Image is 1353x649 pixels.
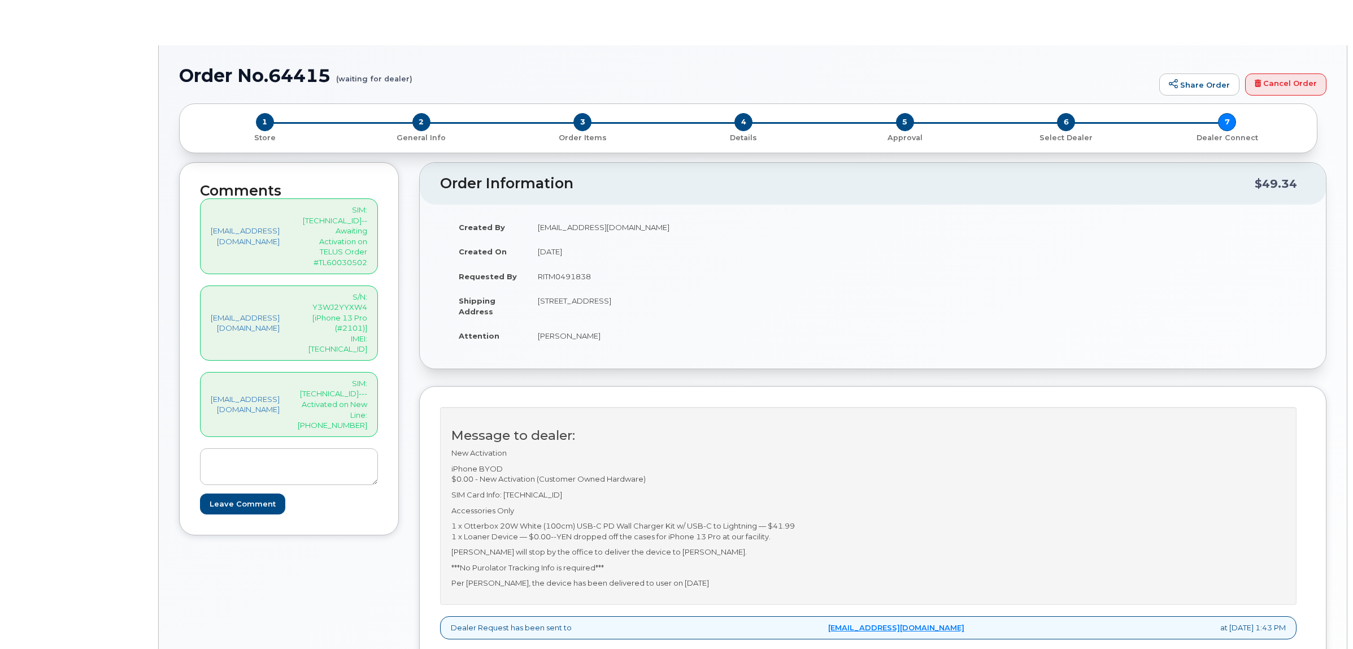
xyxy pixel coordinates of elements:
h1: Order No.64415 [179,66,1154,85]
strong: Shipping Address [459,296,495,316]
p: S/N: Y3WJ2YYXW4 [iPhone 13 Pro (#2101)] IMEI: [TECHNICAL_ID] [298,292,367,354]
span: 1 [256,113,274,131]
td: [STREET_ADDRESS] [528,288,864,323]
span: 4 [734,113,752,131]
p: Details [668,133,820,143]
a: 6 Select Dealer [985,131,1146,143]
p: New Activation [451,448,1285,458]
a: 5 Approval [824,131,985,143]
span: 2 [412,113,430,131]
p: Store [193,133,336,143]
a: 4 Details [663,131,824,143]
td: [DATE] [528,239,864,264]
p: iPhone BYOD $0.00 - New Activation (Customer Owned Hardware) [451,464,1285,484]
td: RITM0491838 [528,264,864,289]
p: Order Items [507,133,659,143]
a: [EMAIL_ADDRESS][DOMAIN_NAME] [211,394,280,415]
p: Select Dealer [990,133,1142,143]
p: Accessories Only [451,505,1285,516]
p: SIM: [TECHNICAL_ID]---Activated on New Line: [PHONE_NUMBER] [298,378,367,431]
td: [EMAIL_ADDRESS][DOMAIN_NAME] [528,215,864,240]
input: Leave Comment [200,494,285,514]
p: Per [PERSON_NAME], the device has been delivered to user on [DATE] [451,578,1285,589]
h3: Message to dealer: [451,429,1285,443]
strong: Created By [459,223,505,232]
p: 1 x Otterbox 20W White (100cm) USB-C PD Wall Charger Kit w/ USB-C to Lightning — $41.99 1 x Loane... [451,521,1285,542]
h2: Comments [200,183,378,199]
span: 3 [573,113,591,131]
small: (waiting for dealer) [336,66,412,83]
a: [EMAIL_ADDRESS][DOMAIN_NAME] [828,622,964,633]
p: [PERSON_NAME] will stop by the office to deliver the device to [PERSON_NAME]. [451,547,1285,557]
p: SIM Card Info: [TECHNICAL_ID] [451,490,1285,500]
a: [EMAIL_ADDRESS][DOMAIN_NAME] [211,313,280,334]
span: 6 [1057,113,1075,131]
a: Share Order [1159,73,1239,96]
h2: Order Information [440,176,1255,192]
div: Dealer Request has been sent to at [DATE] 1:43 PM [440,616,1297,639]
a: 2 General Info [341,131,502,143]
a: 1 Store [189,131,341,143]
span: 5 [896,113,914,131]
a: [EMAIL_ADDRESS][DOMAIN_NAME] [211,226,280,246]
div: $49.34 [1255,173,1297,194]
p: Approval [829,133,981,143]
strong: Requested By [459,272,517,281]
strong: Attention [459,331,499,340]
td: [PERSON_NAME] [528,323,864,348]
a: Cancel Order [1245,73,1326,96]
p: ***No Purolator Tracking Info is required*** [451,563,1285,573]
p: SIM: [TECHNICAL_ID]--Awaiting Activation on TELUS Order #TL60030502 [298,205,367,267]
strong: Created On [459,247,507,256]
a: 3 Order Items [502,131,663,143]
p: General Info [345,133,497,143]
